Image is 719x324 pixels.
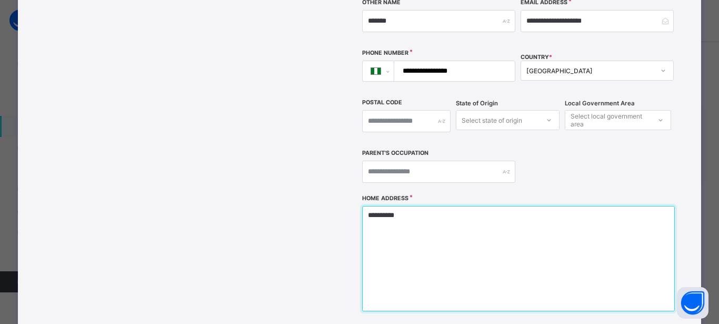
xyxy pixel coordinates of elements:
[362,50,408,56] label: Phone Number
[362,195,408,202] label: Home Address
[521,54,552,61] span: COUNTRY
[565,100,635,107] span: Local Government Area
[526,67,654,75] div: [GEOGRAPHIC_DATA]
[362,99,402,106] label: Postal Code
[456,100,498,107] span: State of Origin
[677,287,708,319] button: Open asap
[571,110,650,130] div: Select local government area
[462,110,522,130] div: Select state of origin
[362,150,428,156] label: Parent's Occupation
